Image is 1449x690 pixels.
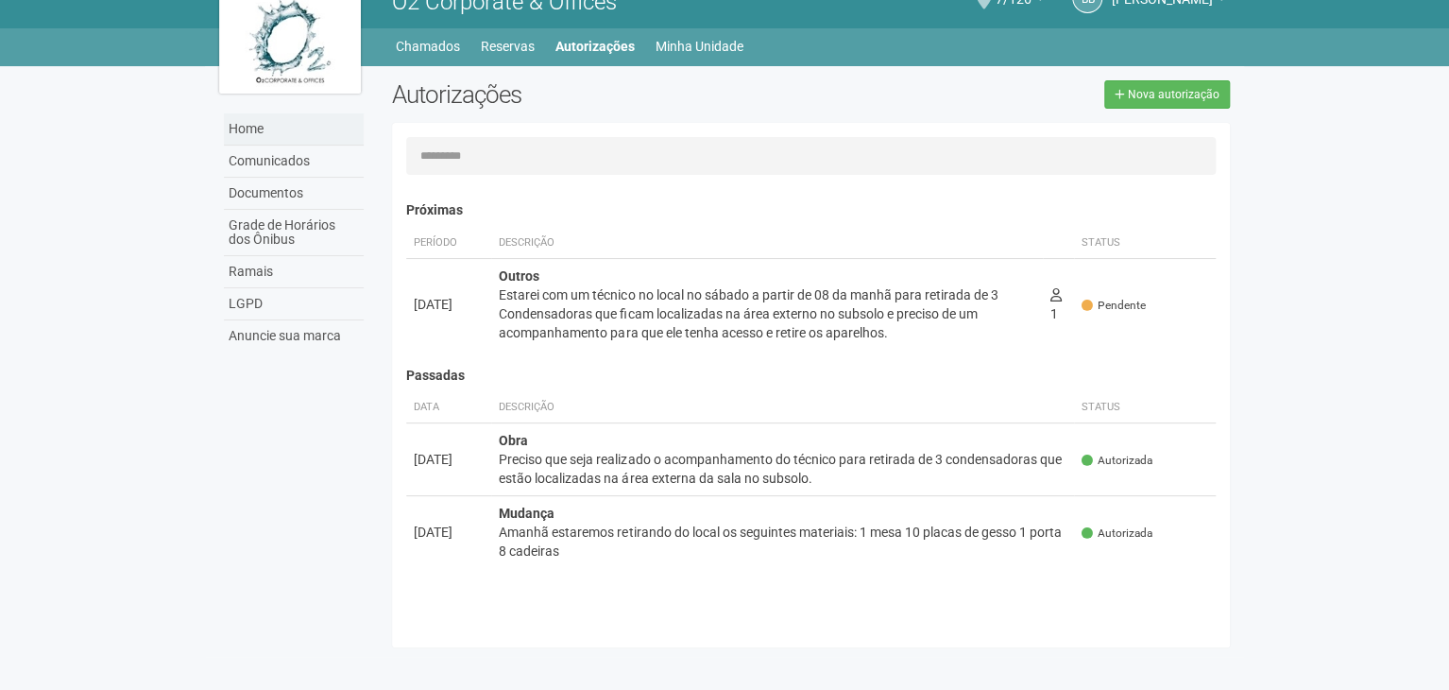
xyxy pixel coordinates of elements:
[414,523,484,542] div: [DATE]
[491,392,1074,423] th: Descrição
[1074,228,1216,259] th: Status
[555,33,635,60] a: Autorizações
[224,256,364,288] a: Ramais
[396,33,460,60] a: Chamados
[406,203,1216,217] h4: Próximas
[414,295,484,314] div: [DATE]
[406,369,1216,383] h4: Passadas
[499,450,1066,488] div: Preciso que seja realizado o acompanhamento do técnico para retirada de 3 condensadoras que estão...
[1104,80,1230,109] a: Nova autorização
[1082,526,1152,542] span: Autorizada
[499,285,1035,342] div: Estarei com um técnico no local no sábado a partir de 08 da manhã para retirada de 3 Condensadora...
[1050,287,1062,321] span: 1
[392,80,796,109] h2: Autorizações
[481,33,535,60] a: Reservas
[224,320,364,352] a: Anuncie sua marca
[406,228,491,259] th: Período
[499,268,539,284] strong: Outros
[656,33,743,60] a: Minha Unidade
[224,146,364,178] a: Comunicados
[224,178,364,210] a: Documentos
[499,506,554,521] strong: Mudança
[224,210,364,256] a: Grade de Horários dos Ônibus
[1082,298,1146,314] span: Pendente
[224,288,364,320] a: LGPD
[1074,392,1216,423] th: Status
[491,228,1043,259] th: Descrição
[1082,453,1152,469] span: Autorizada
[406,392,491,423] th: Data
[414,450,484,469] div: [DATE]
[499,523,1066,561] div: Amanhã estaremos retirando do local os seguintes materiais: 1 mesa 10 placas de gesso 1 porta 8 c...
[1128,88,1219,101] span: Nova autorização
[224,113,364,146] a: Home
[499,433,528,448] strong: Obra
